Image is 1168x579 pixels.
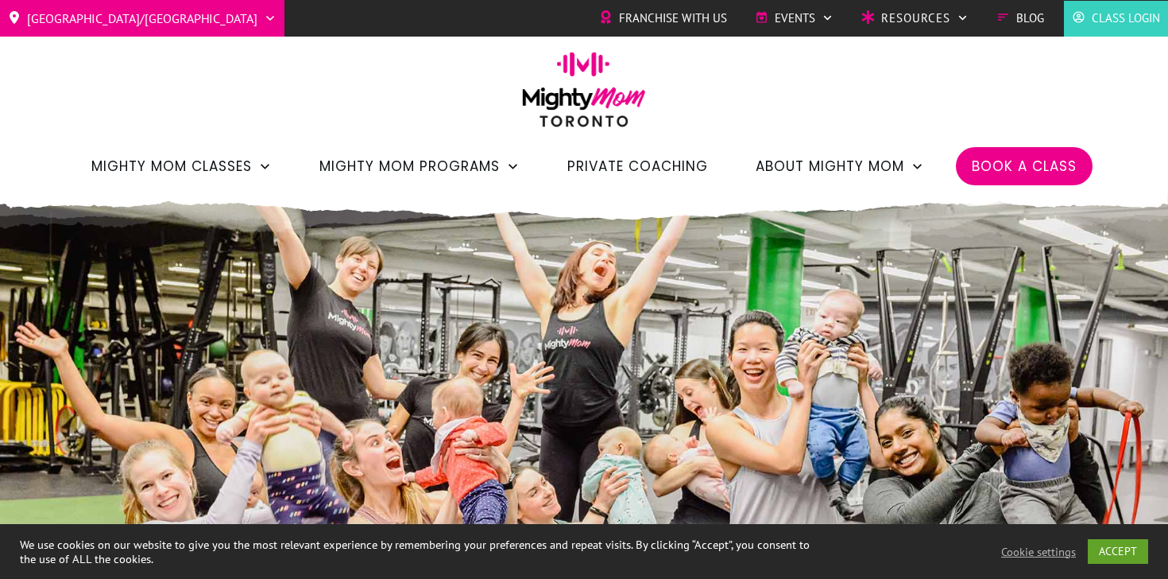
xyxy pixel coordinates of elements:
[319,153,520,180] a: Mighty Mom Programs
[514,52,654,138] img: mightymom-logo-toronto
[755,6,833,30] a: Events
[319,153,500,180] span: Mighty Mom Programs
[8,6,277,31] a: [GEOGRAPHIC_DATA]/[GEOGRAPHIC_DATA]
[881,6,950,30] span: Resources
[27,6,257,31] span: [GEOGRAPHIC_DATA]/[GEOGRAPHIC_DATA]
[1092,6,1160,30] span: Class Login
[1088,539,1148,564] a: ACCEPT
[91,153,272,180] a: Mighty Mom Classes
[756,153,924,180] a: About Mighty Mom
[20,538,810,566] div: We use cookies on our website to give you the most relevant experience by remembering your prefer...
[567,153,708,180] a: Private Coaching
[756,153,904,180] span: About Mighty Mom
[619,6,727,30] span: Franchise with Us
[1072,6,1160,30] a: Class Login
[861,6,969,30] a: Resources
[1001,545,1076,559] a: Cookie settings
[599,6,727,30] a: Franchise with Us
[1016,6,1044,30] span: Blog
[775,6,815,30] span: Events
[996,6,1044,30] a: Blog
[91,153,252,180] span: Mighty Mom Classes
[972,153,1077,180] a: Book a Class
